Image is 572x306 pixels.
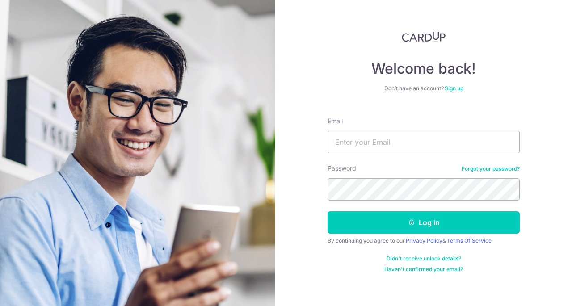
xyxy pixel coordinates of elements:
a: Sign up [445,85,463,92]
img: CardUp Logo [402,31,446,42]
label: Email [328,117,343,126]
a: Forgot your password? [462,165,520,172]
a: Privacy Policy [406,237,442,244]
div: By continuing you agree to our & [328,237,520,244]
label: Password [328,164,356,173]
div: Don’t have an account? [328,85,520,92]
button: Log in [328,211,520,234]
input: Enter your Email [328,131,520,153]
a: Terms Of Service [447,237,492,244]
h4: Welcome back! [328,60,520,78]
a: Didn't receive unlock details? [387,255,461,262]
a: Haven't confirmed your email? [384,266,463,273]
